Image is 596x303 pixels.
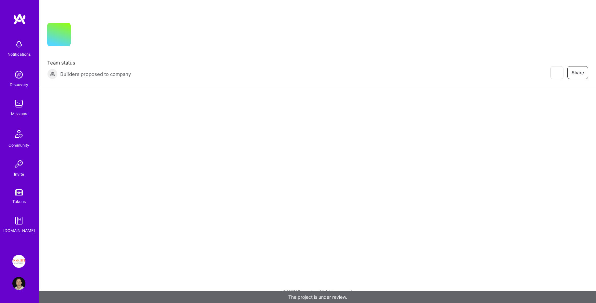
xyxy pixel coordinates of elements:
img: logo [13,13,26,25]
img: teamwork [12,97,25,110]
div: The project is under review. [39,291,596,303]
div: Community [8,142,29,149]
a: Insight Partners: Data & AI - Sourcing [11,255,27,268]
img: tokens [15,189,23,195]
img: Builders proposed to company [47,69,58,79]
img: bell [12,38,25,51]
button: Share [567,66,588,79]
img: Invite [12,158,25,171]
span: Team status [47,59,131,66]
i: icon EyeClosed [554,70,559,75]
img: guide book [12,214,25,227]
img: Community [11,126,27,142]
img: User Avatar [12,277,25,290]
span: Share [572,69,584,76]
i: icon CompanyGray [78,33,84,38]
div: [DOMAIN_NAME] [3,227,35,234]
a: User Avatar [11,277,27,290]
div: Invite [14,171,24,178]
div: Missions [11,110,27,117]
img: Insight Partners: Data & AI - Sourcing [12,255,25,268]
div: Notifications [7,51,31,58]
div: Discovery [10,81,28,88]
span: Builders proposed to company [60,71,131,78]
img: discovery [12,68,25,81]
div: Tokens [12,198,26,205]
